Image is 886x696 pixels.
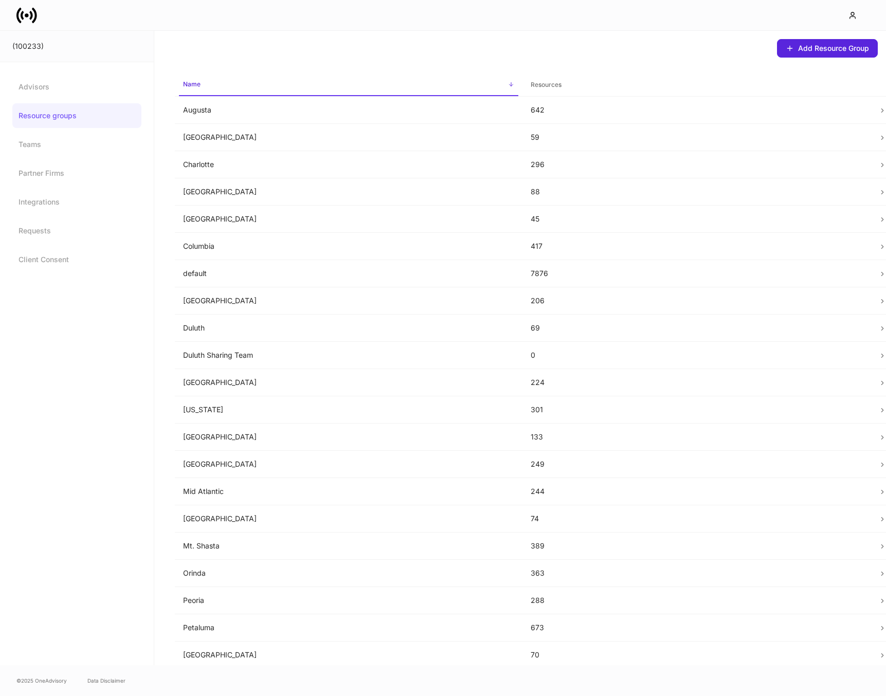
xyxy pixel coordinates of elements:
[183,350,514,360] p: Duluth Sharing Team
[183,79,201,89] h6: Name
[522,533,870,560] td: 389
[522,396,870,424] td: 301
[522,451,870,478] td: 249
[522,260,870,287] td: 7876
[183,650,514,660] p: [GEOGRAPHIC_DATA]
[522,560,870,587] td: 363
[179,74,518,96] span: Name
[12,190,141,214] a: Integrations
[12,247,141,272] a: Client Consent
[522,233,870,260] td: 417
[183,323,514,333] p: Duluth
[522,505,870,533] td: 74
[183,568,514,578] p: Orinda
[183,268,514,279] p: default
[527,75,866,96] span: Resources
[12,132,141,157] a: Teams
[522,151,870,178] td: 296
[183,432,514,442] p: [GEOGRAPHIC_DATA]
[777,39,878,58] button: Add Resource Group
[531,80,562,89] h6: Resources
[183,514,514,524] p: [GEOGRAPHIC_DATA]
[522,178,870,206] td: 88
[12,161,141,186] a: Partner Firms
[786,44,869,52] div: Add Resource Group
[522,587,870,614] td: 288
[183,105,514,115] p: Augusta
[183,187,514,197] p: [GEOGRAPHIC_DATA]
[522,614,870,642] td: 673
[12,218,141,243] a: Requests
[183,159,514,170] p: Charlotte
[522,206,870,233] td: 45
[522,97,870,124] td: 642
[183,622,514,633] p: Petaluma
[522,424,870,451] td: 133
[522,315,870,342] td: 69
[183,405,514,415] p: [US_STATE]
[16,676,67,685] span: © 2025 OneAdvisory
[183,459,514,469] p: [GEOGRAPHIC_DATA]
[183,595,514,606] p: Peoria
[183,132,514,142] p: [GEOGRAPHIC_DATA]
[12,41,141,51] div: (100233)
[522,642,870,669] td: 70
[522,342,870,369] td: 0
[522,369,870,396] td: 224
[12,103,141,128] a: Resource groups
[183,377,514,388] p: [GEOGRAPHIC_DATA]
[183,296,514,306] p: [GEOGRAPHIC_DATA]
[522,124,870,151] td: 59
[87,676,125,685] a: Data Disclaimer
[183,541,514,551] p: Mt. Shasta
[183,241,514,251] p: Columbia
[12,75,141,99] a: Advisors
[522,287,870,315] td: 206
[183,214,514,224] p: [GEOGRAPHIC_DATA]
[183,486,514,497] p: Mid Atlantic
[522,478,870,505] td: 244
